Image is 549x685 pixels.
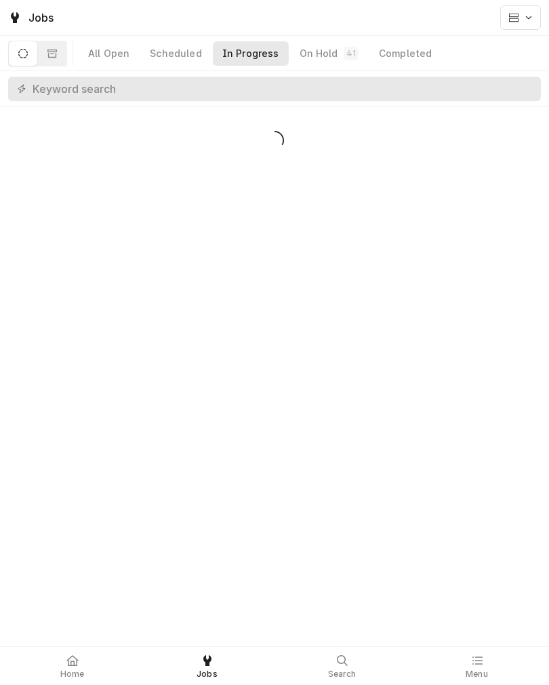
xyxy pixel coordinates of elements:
span: Search [328,669,357,680]
div: On Hold [300,47,338,60]
div: All Open [88,47,129,60]
span: Menu [466,669,488,680]
span: Loading... [265,126,284,155]
a: Jobs [140,650,274,682]
div: 41 [346,48,356,59]
input: Keyword search [33,77,534,101]
div: Completed [379,47,432,60]
div: Scheduled [150,47,201,60]
a: Menu [410,650,544,682]
div: In Progress [222,47,279,60]
span: Jobs [197,669,218,680]
span: Home [60,669,85,680]
a: Search [275,650,409,682]
a: Home [5,650,139,682]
